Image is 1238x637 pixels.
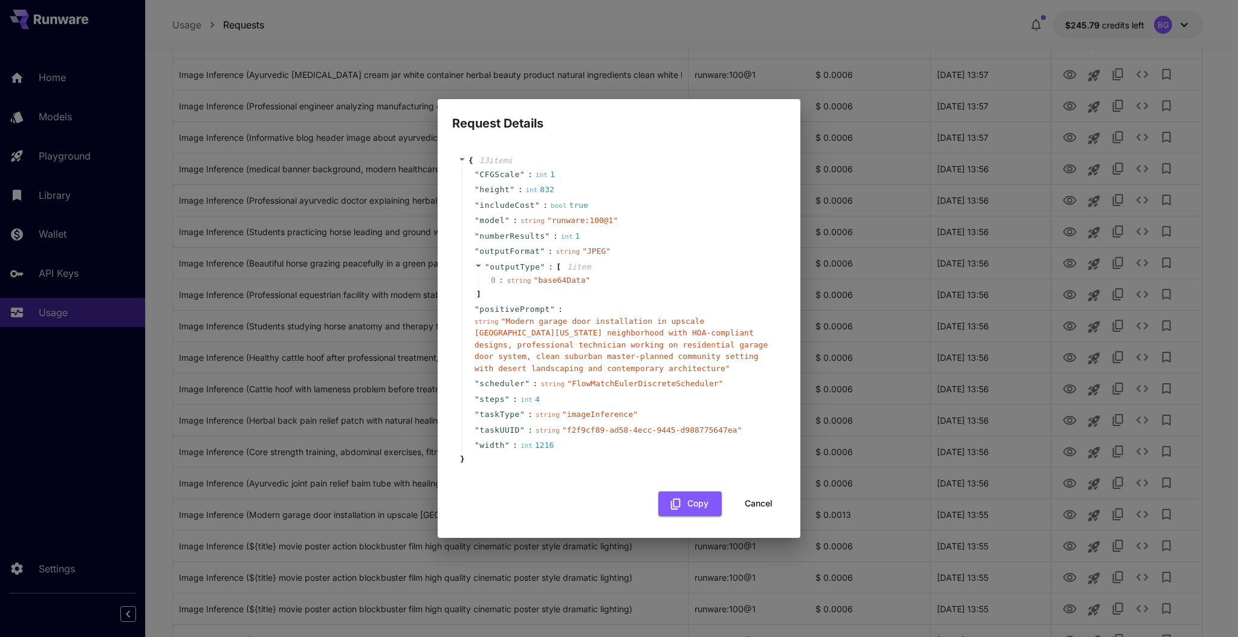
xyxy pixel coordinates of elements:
button: Copy [658,491,722,516]
span: : [543,199,548,212]
span: width [479,439,505,451]
span: : [553,230,558,242]
span: : [513,215,517,227]
span: " [475,185,479,194]
span: int [520,396,533,404]
div: 聊天小组件 [1178,579,1238,637]
span: string [475,318,499,326]
span: CFGScale [479,169,520,181]
span: " [475,201,479,210]
h2: Request Details [438,99,800,133]
span: 13 item s [479,156,513,165]
span: : [548,245,553,257]
div: 1 [561,230,580,242]
span: " runware:100@1 " [547,216,618,225]
span: height [479,184,510,196]
span: string [556,248,580,256]
span: { [468,155,473,167]
span: " [475,410,479,419]
span: string [536,411,560,419]
span: " [525,379,530,388]
span: taskType [479,409,520,421]
span: : [558,303,563,315]
span: : [518,184,523,196]
span: int [536,171,548,179]
span: " [540,262,545,271]
span: 0 [491,274,507,286]
span: : [528,424,533,436]
button: Cancel [731,491,786,516]
span: : [513,439,517,451]
span: bool [551,202,567,210]
span: " [520,425,525,435]
span: : [528,409,533,421]
span: " base64Data " [533,276,590,285]
span: : [528,169,533,181]
span: outputFormat [479,245,540,257]
span: } [458,453,465,465]
div: : [499,274,504,286]
span: " [475,395,479,404]
span: " [520,170,525,179]
span: " [475,379,479,388]
span: numberResults [479,230,545,242]
span: " [475,170,479,179]
span: " [545,231,550,241]
span: outputType [490,262,540,271]
div: 832 [525,184,554,196]
span: " [505,395,510,404]
span: positivePrompt [479,303,550,315]
span: " JPEG " [582,247,611,256]
span: " [520,410,525,419]
span: : [548,261,553,273]
span: string [507,277,531,285]
span: " [475,305,479,314]
iframe: Chat Widget [1178,579,1238,637]
span: string [520,217,545,225]
span: " [475,425,479,435]
span: " [535,201,540,210]
span: int [525,186,537,194]
span: [ [556,261,561,273]
span: model [479,215,505,227]
span: " Modern garage door installation in upscale [GEOGRAPHIC_DATA][US_STATE] neighborhood with HOA-co... [475,317,768,373]
span: " [540,247,545,256]
span: includeCost [479,199,535,212]
span: : [513,393,517,406]
span: " [505,441,510,450]
span: ] [475,288,481,300]
span: " [475,441,479,450]
span: int [520,442,533,450]
span: string [540,380,565,388]
span: taskUUID [479,424,520,436]
span: " [475,216,479,225]
span: : [533,378,538,390]
div: 1 [536,169,555,181]
span: 1 item [567,262,591,271]
span: " [505,216,510,225]
span: " FlowMatchEulerDiscreteScheduler " [567,379,723,388]
span: scheduler [479,378,525,390]
span: " f2f9cf89-ad58-4ecc-9445-d988775647ea " [562,425,742,435]
span: " [510,185,514,194]
span: " [550,305,555,314]
span: int [561,233,573,241]
span: " [485,262,490,271]
span: " [475,231,479,241]
span: " imageInference " [562,410,638,419]
div: 1216 [520,439,554,451]
div: 4 [520,393,540,406]
div: true [551,199,588,212]
span: string [536,427,560,435]
span: steps [479,393,505,406]
span: " [475,247,479,256]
